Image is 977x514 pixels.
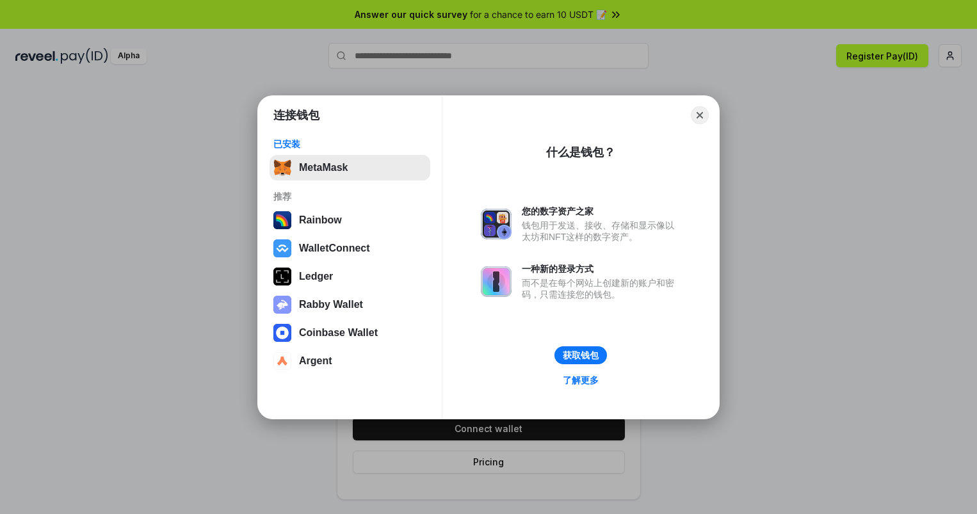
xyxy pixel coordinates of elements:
img: svg+xml,%3Csvg%20width%3D%2228%22%20height%3D%2228%22%20viewBox%3D%220%200%2028%2028%22%20fill%3D... [273,239,291,257]
img: svg+xml,%3Csvg%20xmlns%3D%22http%3A%2F%2Fwww.w3.org%2F2000%2Fsvg%22%20fill%3D%22none%22%20viewBox... [481,209,512,239]
img: svg+xml,%3Csvg%20width%3D%2228%22%20height%3D%2228%22%20viewBox%3D%220%200%2028%2028%22%20fill%3D... [273,352,291,370]
div: 了解更多 [563,374,599,386]
img: svg+xml,%3Csvg%20xmlns%3D%22http%3A%2F%2Fwww.w3.org%2F2000%2Fsvg%22%20fill%3D%22none%22%20viewBox... [273,296,291,314]
button: Rabby Wallet [270,292,430,317]
a: 了解更多 [555,372,606,389]
div: 推荐 [273,191,426,202]
img: svg+xml,%3Csvg%20width%3D%2228%22%20height%3D%2228%22%20viewBox%3D%220%200%2028%2028%22%20fill%3D... [273,324,291,342]
div: Rabby Wallet [299,299,363,310]
h1: 连接钱包 [273,108,319,123]
div: WalletConnect [299,243,370,254]
div: Rainbow [299,214,342,226]
div: Ledger [299,271,333,282]
div: 您的数字资产之家 [522,205,681,217]
button: Rainbow [270,207,430,233]
img: svg+xml,%3Csvg%20xmlns%3D%22http%3A%2F%2Fwww.w3.org%2F2000%2Fsvg%22%20fill%3D%22none%22%20viewBox... [481,266,512,297]
div: Argent [299,355,332,367]
div: Coinbase Wallet [299,327,378,339]
div: 钱包用于发送、接收、存储和显示像以太坊和NFT这样的数字资产。 [522,220,681,243]
button: WalletConnect [270,236,430,261]
div: 获取钱包 [563,349,599,361]
img: svg+xml,%3Csvg%20xmlns%3D%22http%3A%2F%2Fwww.w3.org%2F2000%2Fsvg%22%20width%3D%2228%22%20height%3... [273,268,291,285]
button: Ledger [270,264,430,289]
button: 获取钱包 [554,346,607,364]
button: MetaMask [270,155,430,181]
div: MetaMask [299,162,348,173]
div: 而不是在每个网站上创建新的账户和密码，只需连接您的钱包。 [522,277,681,300]
button: Close [691,106,709,124]
div: 什么是钱包？ [546,145,615,160]
div: 已安装 [273,138,426,150]
div: 一种新的登录方式 [522,263,681,275]
img: svg+xml,%3Csvg%20fill%3D%22none%22%20height%3D%2233%22%20viewBox%3D%220%200%2035%2033%22%20width%... [273,159,291,177]
button: Argent [270,348,430,374]
button: Coinbase Wallet [270,320,430,346]
img: svg+xml,%3Csvg%20width%3D%22120%22%20height%3D%22120%22%20viewBox%3D%220%200%20120%20120%22%20fil... [273,211,291,229]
